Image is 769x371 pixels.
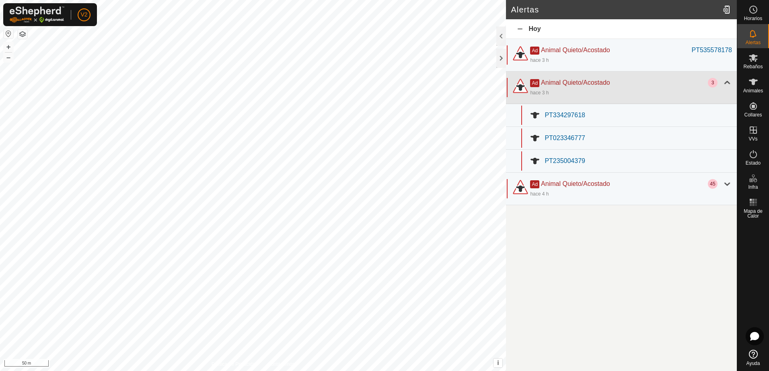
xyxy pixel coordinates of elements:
[743,64,763,69] span: Rebaños
[545,135,585,141] span: PT023346777
[530,89,549,96] div: hace 3 h
[746,40,761,45] span: Alertas
[4,53,13,62] button: –
[212,361,258,368] a: Política de Privacidad
[80,10,87,19] span: V2
[691,45,732,55] div: PT535578178
[744,16,762,21] span: Horarios
[10,6,64,23] img: Logo Gallagher
[744,112,762,117] span: Collares
[541,180,610,187] span: Animal Quieto/Acostado
[4,42,13,52] button: +
[530,180,539,188] span: Ad
[267,361,294,368] a: Contáctenos
[530,57,549,64] div: hace 3 h
[746,161,761,165] span: Estado
[541,79,610,86] span: Animal Quieto/Acostado
[746,361,760,366] span: Ayuda
[541,47,610,53] span: Animal Quieto/Acostado
[708,179,718,189] div: 45
[748,137,757,141] span: VVs
[530,79,539,87] span: Ad
[708,78,718,88] div: 3
[743,88,763,93] span: Animales
[545,157,585,164] span: PT235004379
[4,29,13,39] button: Restablecer Mapa
[739,209,767,218] span: Mapa de Calor
[737,347,769,369] a: Ayuda
[497,359,499,366] span: i
[530,47,539,55] span: Ad
[511,5,719,14] h2: Alertas
[530,190,549,198] div: hace 4 h
[18,29,27,39] button: Capas del Mapa
[506,19,737,39] div: Hoy
[493,359,502,367] button: i
[748,185,758,190] span: Infra
[545,112,585,118] span: PT334297618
